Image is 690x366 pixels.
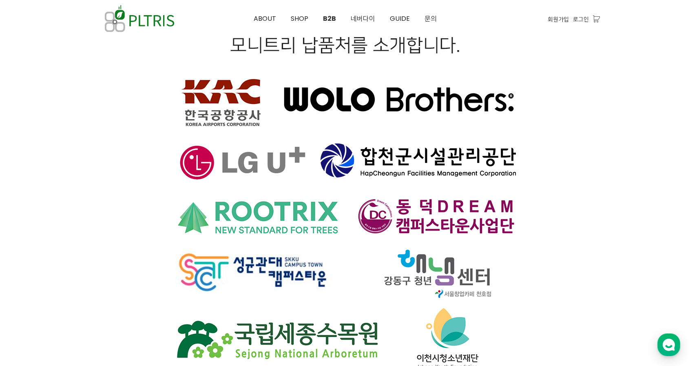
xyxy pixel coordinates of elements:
a: 홈 [2,258,54,279]
a: 대화 [54,258,105,279]
span: 문의 [425,14,437,23]
a: 설정 [105,258,157,279]
span: SHOP [291,14,308,23]
a: 문의 [417,0,444,37]
a: 네버다이 [343,0,383,37]
span: GUIDE [390,14,410,23]
span: 네버다이 [351,14,375,23]
span: 설정 [126,271,136,277]
a: 로그인 [573,15,589,24]
a: ABOUT [246,0,283,37]
a: 회원가입 [548,15,569,24]
span: B2B [323,14,336,23]
span: ABOUT [254,14,276,23]
a: GUIDE [383,0,417,37]
a: SHOP [283,0,316,37]
span: 홈 [26,271,31,277]
a: B2B [316,0,343,37]
span: 대화 [75,271,84,278]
